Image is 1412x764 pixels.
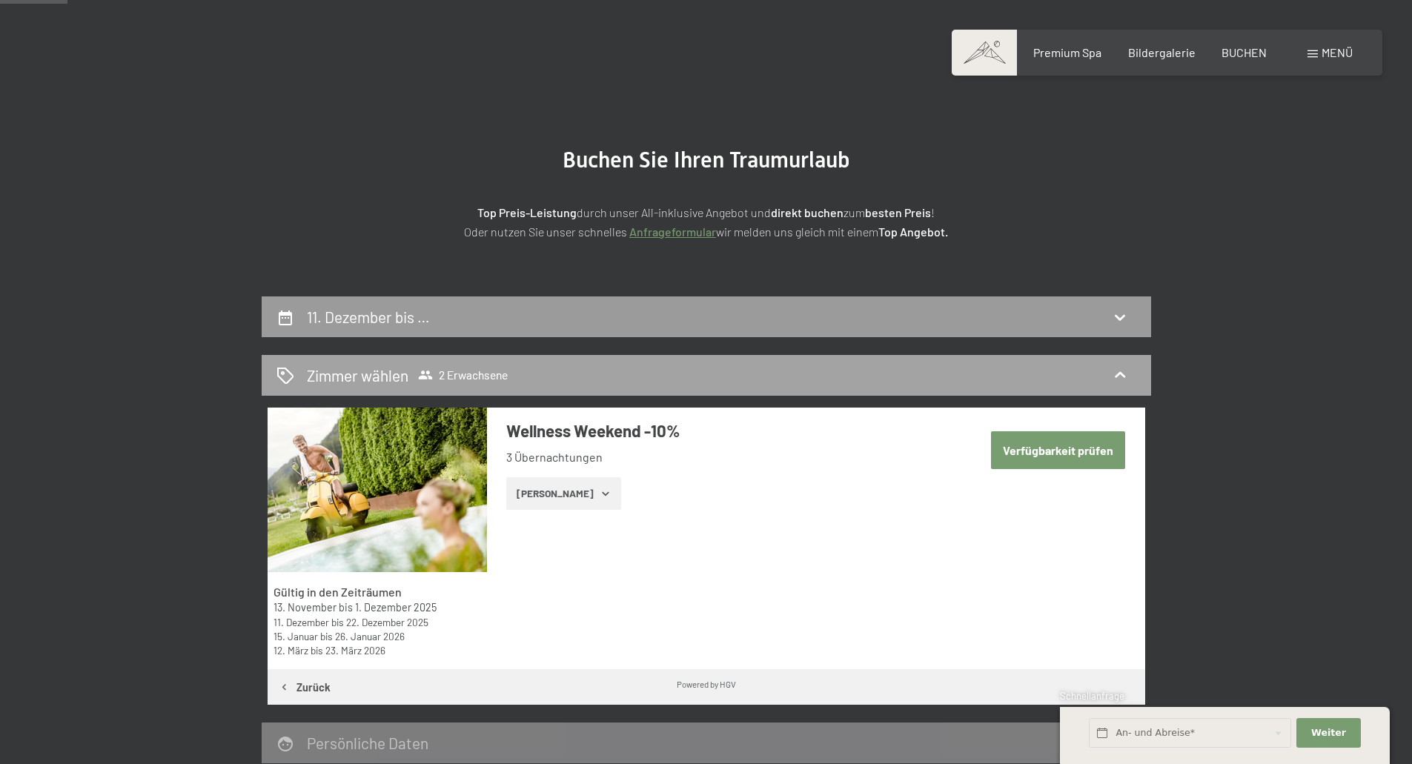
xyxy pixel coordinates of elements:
button: Zurück [268,669,342,705]
a: Anfrageformular [629,225,716,239]
h2: 11. Dezember bis … [307,308,430,326]
a: BUCHEN [1222,45,1267,59]
strong: Top Preis-Leistung [477,205,577,219]
h3: Wellness Weekend -10% [506,419,947,442]
li: 3 Übernachtungen [506,449,947,465]
h2: Zimmer wählen [307,365,408,386]
strong: direkt buchen [771,205,843,219]
time: 01.12.2025 [355,601,437,614]
span: 2 Erwachsene [418,368,508,382]
time: 11.12.2025 [274,616,329,628]
strong: besten Preis [865,205,931,219]
div: bis [274,600,480,615]
div: bis [274,643,480,657]
div: Powered by HGV [677,678,736,690]
span: Schnellanfrage [1060,690,1124,702]
span: Weiter [1311,726,1346,740]
a: Premium Spa [1033,45,1101,59]
div: bis [274,629,480,643]
button: Weiter [1296,718,1360,748]
h2: Persönliche Daten [307,734,428,752]
p: durch unser All-inklusive Angebot und zum ! Oder nutzen Sie unser schnelles wir melden uns gleich... [336,203,1077,241]
time: 22.12.2025 [346,616,428,628]
a: Bildergalerie [1128,45,1196,59]
time: 13.11.2025 [274,601,337,614]
img: mss_renderimg.php [268,408,487,572]
div: bis [274,615,480,629]
button: [PERSON_NAME] [506,477,621,510]
time: 26.01.2026 [335,630,405,642]
time: 15.01.2026 [274,630,318,642]
strong: Gültig in den Zeiträumen [274,585,402,599]
time: 23.03.2026 [325,644,385,657]
span: Menü [1322,45,1353,59]
strong: Top Angebot. [878,225,948,239]
button: Verfügbarkeit prüfen [991,431,1125,469]
span: Buchen Sie Ihren Traumurlaub [563,147,850,173]
time: 12.03.2026 [274,644,308,657]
